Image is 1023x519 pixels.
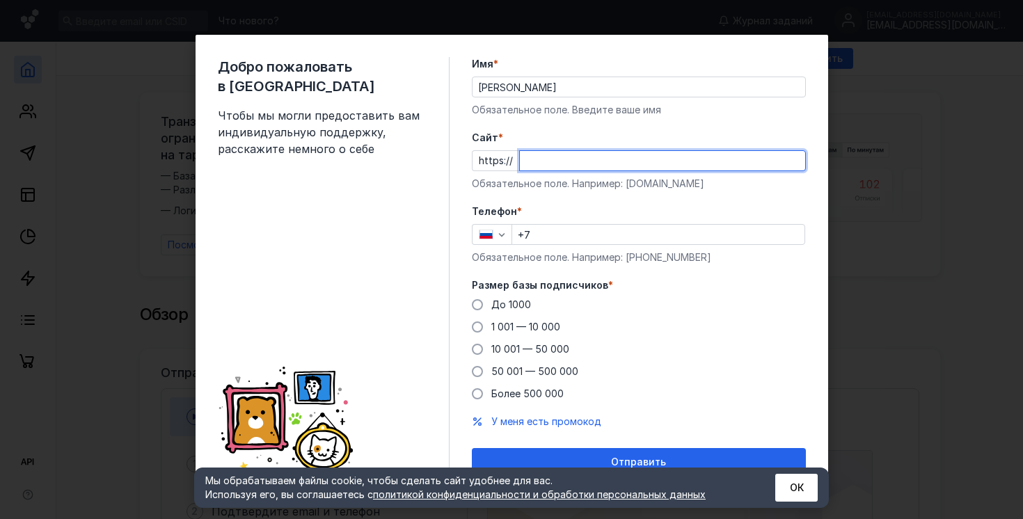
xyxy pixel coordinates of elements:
[491,343,569,355] span: 10 001 — 50 000
[218,57,427,96] span: Добро пожаловать в [GEOGRAPHIC_DATA]
[472,448,806,476] button: Отправить
[472,278,608,292] span: Размер базы подписчиков
[491,415,601,429] button: У меня есть промокод
[472,103,806,117] div: Обязательное поле. Введите ваше имя
[218,107,427,157] span: Чтобы мы могли предоставить вам индивидуальную поддержку, расскажите немного о себе
[472,131,498,145] span: Cайт
[491,321,560,333] span: 1 001 — 10 000
[472,177,806,191] div: Обязательное поле. Например: [DOMAIN_NAME]
[373,488,706,500] a: политикой конфиденциальности и обработки персональных данных
[775,474,818,502] button: ОК
[491,388,564,399] span: Более 500 000
[491,365,578,377] span: 50 001 — 500 000
[491,298,531,310] span: До 1000
[472,57,493,71] span: Имя
[611,456,666,468] span: Отправить
[472,250,806,264] div: Обязательное поле. Например: [PHONE_NUMBER]
[205,474,741,502] div: Мы обрабатываем файлы cookie, чтобы сделать сайт удобнее для вас. Используя его, вы соглашаетесь c
[491,415,601,427] span: У меня есть промокод
[472,205,517,218] span: Телефон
